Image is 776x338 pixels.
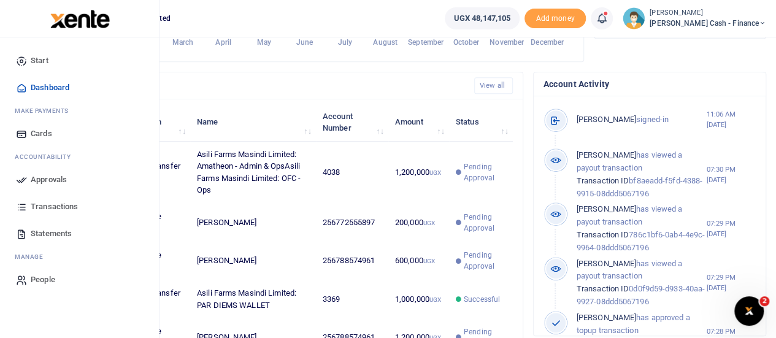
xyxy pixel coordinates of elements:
[316,103,388,141] th: Account Number: activate to sort column ascending
[544,77,756,91] h4: Account Activity
[10,101,149,120] li: M
[21,106,69,115] span: ake Payments
[190,142,316,204] td: Asili Farms Masindi Limited: Amatheon - Admin & OpsAsili Farms Masindi Limited: OFC - Ops
[388,142,449,204] td: 1,200,000
[388,103,449,141] th: Amount: activate to sort column ascending
[464,294,500,305] span: Successful
[388,242,449,280] td: 600,000
[190,103,316,141] th: Name: activate to sort column ascending
[50,10,110,28] img: logo-large
[316,280,388,318] td: 3369
[577,204,636,213] span: [PERSON_NAME]
[706,109,756,130] small: 11:06 AM [DATE]
[577,230,629,239] span: Transaction ID
[577,313,636,322] span: [PERSON_NAME]
[49,13,110,23] a: logo-small logo-large logo-large
[577,149,707,200] p: has viewed a payout transaction bf8aeadd-f5fd-4388-9915-08ddd5067196
[759,296,769,306] span: 2
[577,259,636,268] span: [PERSON_NAME]
[256,38,271,47] tspan: May
[408,38,444,47] tspan: September
[734,296,764,326] iframe: Intercom live chat
[31,201,78,213] span: Transactions
[429,169,441,176] small: UGX
[316,204,388,242] td: 256772555897
[577,150,636,159] span: [PERSON_NAME]
[190,204,316,242] td: [PERSON_NAME]
[524,9,586,29] span: Add money
[388,280,449,318] td: 1,000,000
[10,166,149,193] a: Approvals
[464,212,506,234] span: Pending Approval
[454,12,510,25] span: UGX 48,147,105
[10,74,149,101] a: Dashboard
[31,174,67,186] span: Approvals
[524,13,586,22] a: Add money
[449,103,513,141] th: Status: activate to sort column ascending
[650,18,766,29] span: [PERSON_NAME] Cash - Finance
[31,128,52,140] span: Cards
[577,115,636,124] span: [PERSON_NAME]
[316,242,388,280] td: 256788574961
[316,142,388,204] td: 4038
[423,258,435,264] small: UGX
[10,120,149,147] a: Cards
[474,77,513,94] a: View all
[577,284,629,293] span: Transaction ID
[10,247,149,266] li: M
[706,164,756,185] small: 07:30 PM [DATE]
[10,147,149,166] li: Ac
[31,228,72,240] span: Statements
[31,55,48,67] span: Start
[577,203,707,254] p: has viewed a payout transaction 786c1bf6-0ab4-4e9c-9964-08ddd5067196
[706,272,756,293] small: 07:29 PM [DATE]
[445,7,520,29] a: UGX 48,147,105
[215,38,231,47] tspan: April
[429,296,441,303] small: UGX
[57,79,464,93] h4: Recent Transactions
[577,176,629,185] span: Transaction ID
[423,220,435,226] small: UGX
[531,38,564,47] tspan: December
[373,38,398,47] tspan: August
[10,220,149,247] a: Statements
[577,258,707,309] p: has viewed a payout transaction 0d0f9d59-d933-40aa-9927-08ddd5067196
[440,7,524,29] li: Wallet ballance
[190,280,316,318] td: Asili Farms Masindi Limited: PAR DIEMS WALLET
[10,266,149,293] a: People
[296,38,313,47] tspan: June
[190,242,316,280] td: [PERSON_NAME]
[453,38,480,47] tspan: October
[478,325,491,337] button: Close
[524,9,586,29] li: Toup your wallet
[706,218,756,239] small: 07:29 PM [DATE]
[388,204,449,242] td: 200,000
[464,161,506,183] span: Pending Approval
[577,113,707,126] p: signed-in
[337,38,352,47] tspan: July
[650,8,766,18] small: [PERSON_NAME]
[31,82,69,94] span: Dashboard
[10,47,149,74] a: Start
[10,193,149,220] a: Transactions
[172,38,194,47] tspan: March
[464,250,506,272] span: Pending Approval
[623,7,766,29] a: profile-user [PERSON_NAME] [PERSON_NAME] Cash - Finance
[24,152,71,161] span: countability
[490,38,524,47] tspan: November
[623,7,645,29] img: profile-user
[21,252,44,261] span: anage
[31,274,55,286] span: People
